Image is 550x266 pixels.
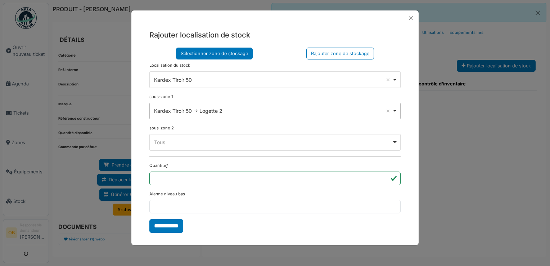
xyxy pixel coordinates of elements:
div: Kardex Tiroir 50 -> Logette 2 [154,107,392,115]
div: Sélectionner zone de stockage [176,48,253,59]
button: Remove item: '2283' [384,76,392,83]
div: Kardex Tiroir 50 [154,76,392,84]
div: Rajouter zone de stockage [306,48,374,59]
button: Remove item: '60063' [384,107,392,115]
div: Tous [154,138,392,146]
